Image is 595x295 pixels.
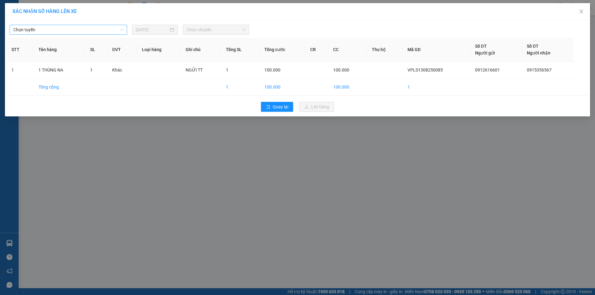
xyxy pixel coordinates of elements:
th: Tổng SL [221,38,259,62]
span: XÁC NHẬN SỐ HÀNG LÊN XE [12,8,77,14]
th: SL [85,38,108,62]
span: Chọn tuyến [13,25,123,34]
span: Người gửi [475,50,495,55]
th: CR [305,38,328,62]
input: 13/08/2025 [136,26,169,33]
span: Số ĐT [527,44,539,49]
span: Người nhận [527,50,550,55]
td: 100.000 [328,79,367,96]
span: NGỬI TT [186,67,203,72]
span: Quay lại [273,103,288,110]
span: Số ĐT [475,44,487,49]
th: Thu hộ [367,38,403,62]
button: Close [573,3,590,20]
td: 1 [403,79,470,96]
span: 100.000 [264,67,280,72]
td: 1 [221,79,259,96]
th: STT [7,38,33,62]
span: Chọn chuyến [187,25,245,34]
th: Mã GD [403,38,470,62]
button: rollbackQuay lại [261,102,293,112]
span: 1 [226,67,228,72]
th: Ghi chú [181,38,221,62]
span: 1 [90,67,93,72]
th: ĐVT [107,38,137,62]
th: CC [328,38,367,62]
td: 1 [7,62,33,79]
span: rollback [266,105,270,110]
span: 100.000 [333,67,349,72]
span: VPLS1308250085 [408,67,443,72]
span: 0912616601 [475,67,500,72]
th: Tên hàng [33,38,85,62]
th: Loại hàng [137,38,181,62]
th: Tổng cước [259,38,305,62]
button: uploadLên hàng [299,102,334,112]
td: 100.000 [259,79,305,96]
td: Khác [107,62,137,79]
span: 0915356567 [527,67,552,72]
td: Tổng cộng [33,79,85,96]
span: close [579,9,584,14]
td: 1 THÙNG NA [33,62,85,79]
